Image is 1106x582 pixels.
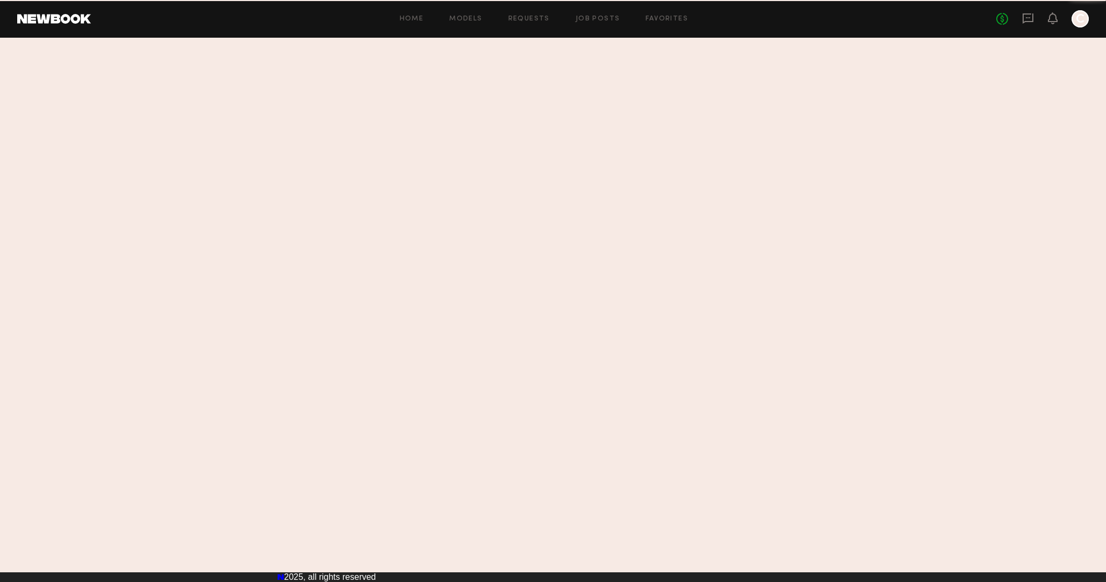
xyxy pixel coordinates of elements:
[1072,10,1089,27] a: C
[284,572,376,581] span: 2025, all rights reserved
[400,16,424,23] a: Home
[508,16,550,23] a: Requests
[646,16,688,23] a: Favorites
[449,16,482,23] a: Models
[576,16,620,23] a: Job Posts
